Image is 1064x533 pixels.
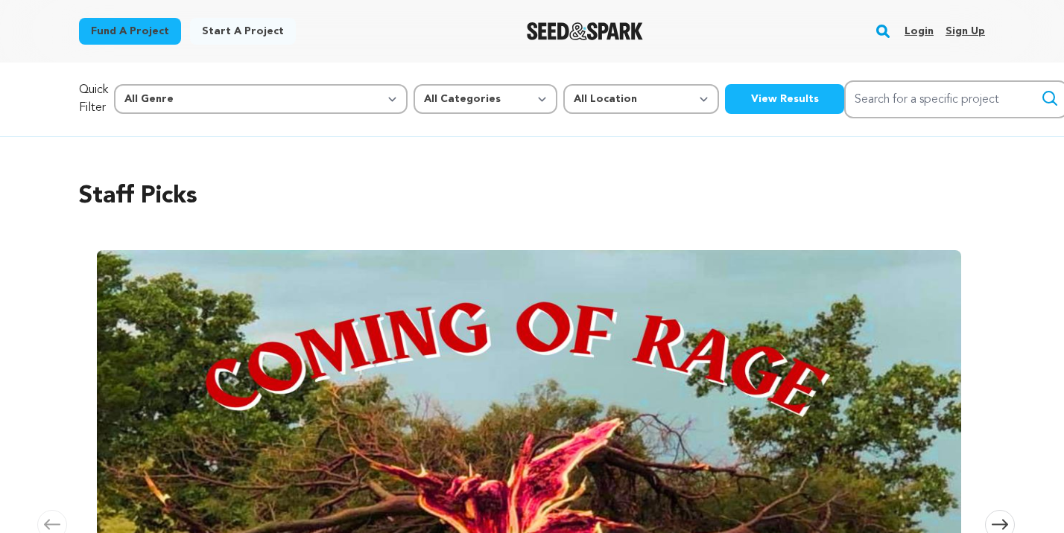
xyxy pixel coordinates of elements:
[725,84,844,114] button: View Results
[527,22,644,40] a: Seed&Spark Homepage
[79,81,108,117] p: Quick Filter
[905,19,934,43] a: Login
[79,179,985,214] h2: Staff Picks
[946,19,985,43] a: Sign up
[190,18,296,45] a: Start a project
[79,18,181,45] a: Fund a project
[527,22,644,40] img: Seed&Spark Logo Dark Mode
